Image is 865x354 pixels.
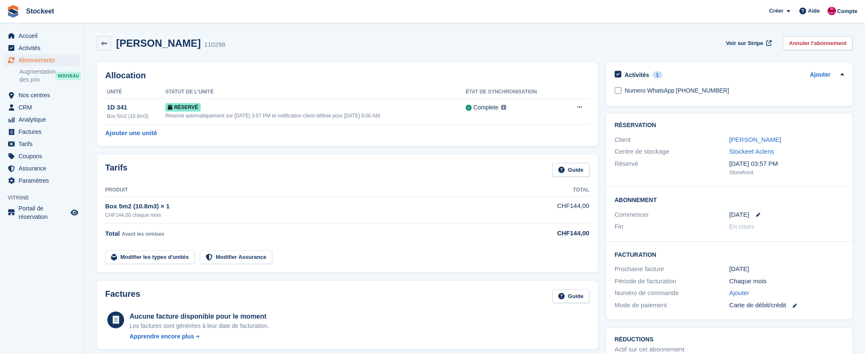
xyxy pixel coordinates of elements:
[19,150,69,162] span: Coupons
[552,289,589,303] a: Guide
[729,288,749,298] a: Ajouter
[615,210,730,220] div: Commencer
[769,7,783,15] span: Créer
[729,159,844,169] div: [DATE] 03:57 PM
[615,147,730,157] div: Centre de stockage
[473,103,499,112] div: Complete
[7,5,19,18] img: stora-icon-8386f47178a22dfd0bd8f6a31ec36ba5ce8667c1dd55bd0f319d3a0aa187defe.svg
[19,30,69,42] span: Accueil
[105,71,589,80] h2: Allocation
[625,86,844,95] div: Numero WhatsApp [PHONE_NUMBER]
[8,194,84,202] span: Vitrine
[105,230,120,237] span: Total
[4,175,80,186] a: menu
[729,136,781,143] a: [PERSON_NAME]
[808,7,820,15] span: Aide
[116,37,201,49] h2: [PERSON_NAME]
[19,204,69,221] span: Portail de réservation
[4,150,80,162] a: menu
[615,250,844,258] h2: Facturation
[615,195,844,204] h2: Abonnement
[4,30,80,42] a: menu
[105,202,511,211] div: Box 5m2 (10.8m3) × 1
[783,36,852,50] a: Annuler l'abonnement
[615,135,730,145] div: Client
[130,332,194,341] div: Apprendre encore plus
[511,184,589,197] th: Total
[4,126,80,138] a: menu
[19,114,69,125] span: Analytique
[105,163,127,177] h2: Tarifs
[4,54,80,66] a: menu
[23,4,58,18] a: Stockeet
[615,336,844,343] h2: Réductions
[625,82,844,99] a: Numero WhatsApp [PHONE_NUMBER]
[729,277,844,286] div: Chaque mois
[204,40,225,50] div: 110298
[466,85,565,99] th: État de synchronisation
[722,36,773,50] a: Voir sur Stripe
[615,222,730,232] div: Fin
[653,71,662,79] div: 1
[552,163,589,177] a: Guide
[4,162,80,174] a: menu
[19,68,56,84] span: Augmentation des prix
[69,208,80,218] a: Boutique d'aperçu
[511,197,589,223] td: CHF144,00
[130,322,269,330] div: Les factures sont générées à leur date de facturation.
[511,229,589,238] div: CHF144,00
[19,101,69,113] span: CRM
[625,71,649,79] h2: Activités
[4,101,80,113] a: menu
[105,289,140,303] h2: Factures
[729,223,754,230] span: En cours
[19,126,69,138] span: Factures
[615,122,844,129] h2: Réservation
[19,175,69,186] span: Paramètres
[105,85,165,99] th: Unité
[105,128,157,138] a: Ajouter une unité
[615,288,730,298] div: Numéro de commande
[729,148,774,155] a: Stockeet Aclens
[130,311,269,322] div: Aucune facture disponible pour le moment
[837,7,857,16] span: Compte
[165,85,466,99] th: Statut de l'unité
[4,42,80,54] a: menu
[729,301,844,310] div: Carte de débit/crédit
[19,54,69,66] span: Abonnements
[810,70,831,80] a: Ajouter
[4,114,80,125] a: menu
[200,250,272,264] a: Modifier Assurance
[107,112,165,120] div: Box 5m2 (10.8m3)
[726,39,763,48] span: Voir sur Stripe
[130,332,269,341] a: Apprendre encore plus
[122,231,165,237] span: Avant les remises
[165,103,201,112] span: Réservé
[105,211,511,219] div: CHF144,00 chaque mois
[828,7,836,15] img: Valentin BURDET
[19,67,80,84] a: Augmentation des prix NOUVEAU
[729,264,844,274] div: [DATE]
[19,138,69,150] span: Tarifs
[501,105,506,110] img: icon-info-grey-7440780725fd019a000dd9b08b2336e03edf1995a4989e88bcd33f0948082b44.svg
[615,159,730,177] div: Réservé
[19,162,69,174] span: Assurance
[615,301,730,310] div: Mode de paiement
[615,277,730,286] div: Période de facturation
[729,210,749,220] time: 2025-09-26 23:00:00 UTC
[105,250,195,264] a: Modifier les types d'unités
[19,42,69,54] span: Activités
[4,138,80,150] a: menu
[107,103,165,112] div: 1D 341
[4,204,80,221] a: menu
[729,168,844,177] div: Storefront
[56,72,81,80] div: NOUVEAU
[615,264,730,274] div: Prochaine facture
[4,89,80,101] a: menu
[165,112,466,120] div: Réservé automatiquement sur [DATE] 3:57 PM et notification client définie pour [DATE] 6:00 AM.
[19,89,69,101] span: Nos centres
[105,184,511,197] th: Produit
